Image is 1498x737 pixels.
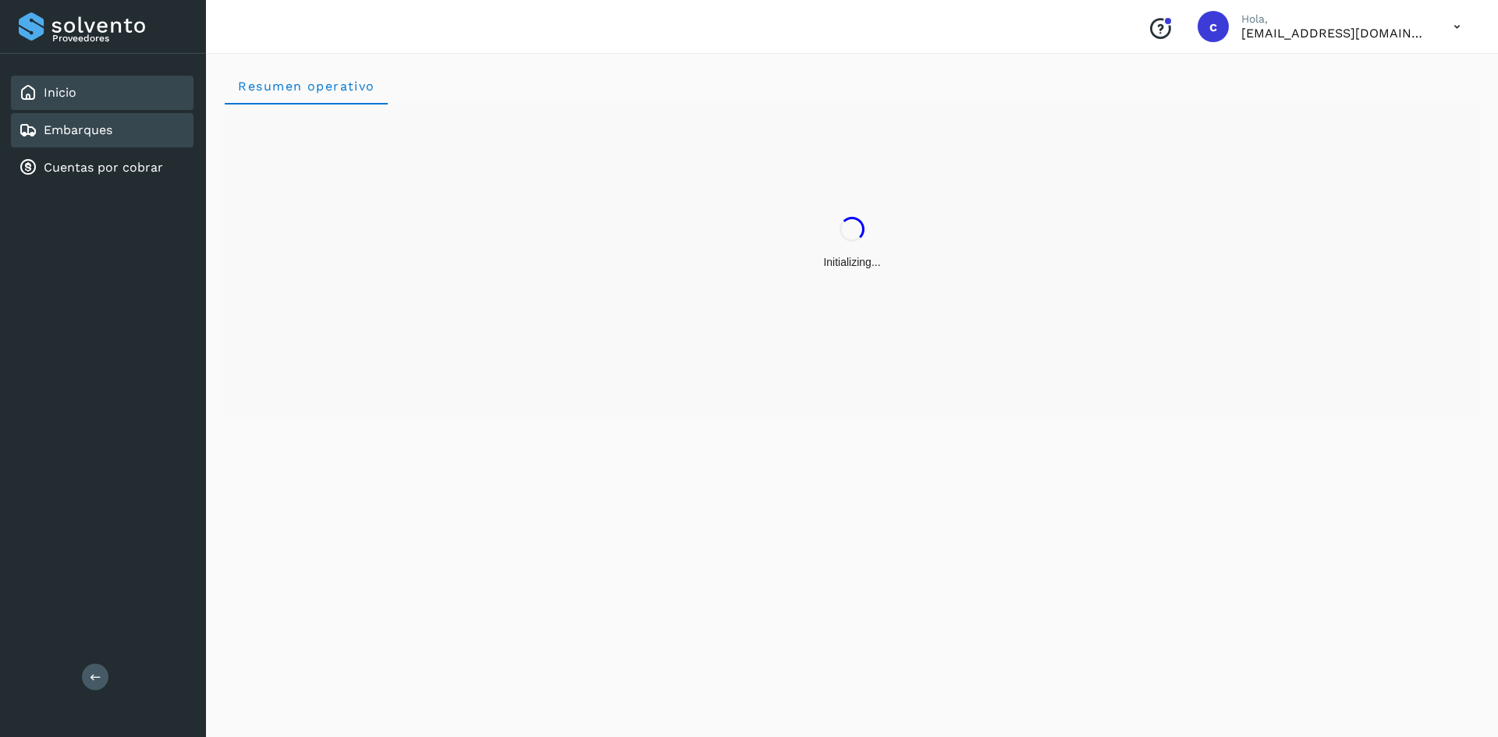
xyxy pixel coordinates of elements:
[52,33,187,44] p: Proveedores
[11,113,193,147] div: Embarques
[1241,12,1429,26] p: Hola,
[44,85,76,100] a: Inicio
[1241,26,1429,41] p: cuentas3@enlacesmet.com.mx
[44,160,163,175] a: Cuentas por cobrar
[237,79,375,94] span: Resumen operativo
[44,122,112,137] a: Embarques
[11,76,193,110] div: Inicio
[11,151,193,185] div: Cuentas por cobrar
